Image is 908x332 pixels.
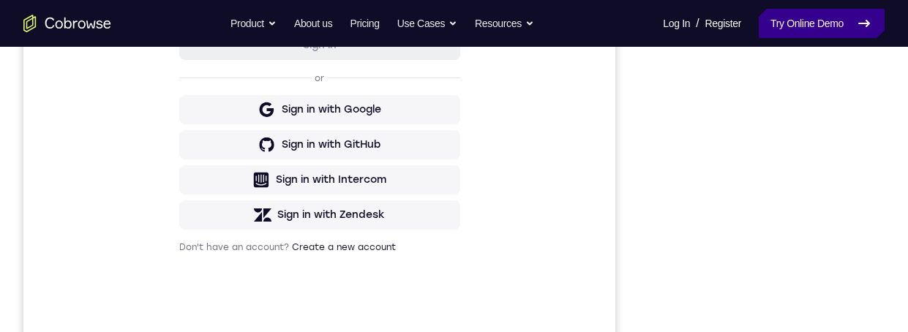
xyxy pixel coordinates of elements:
p: or [288,209,304,221]
button: Resources [475,9,534,38]
button: Sign in with Intercom [156,302,437,331]
a: Pricing [350,9,379,38]
input: Enter your email [165,140,428,154]
span: / [696,15,699,32]
a: Log In [663,9,690,38]
button: Use Cases [397,9,457,38]
h1: Sign in to your account [156,100,437,121]
a: Go to the home page [23,15,111,32]
button: Product [230,9,277,38]
div: Sign in with Intercom [252,309,363,324]
a: About us [294,9,332,38]
button: Sign in with Google [156,232,437,261]
button: Sign in [156,167,437,197]
a: Register [705,9,741,38]
button: Sign in with GitHub [156,267,437,296]
div: Sign in with GitHub [258,274,357,289]
a: Try Online Demo [759,9,885,38]
div: Sign in with Google [258,239,358,254]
